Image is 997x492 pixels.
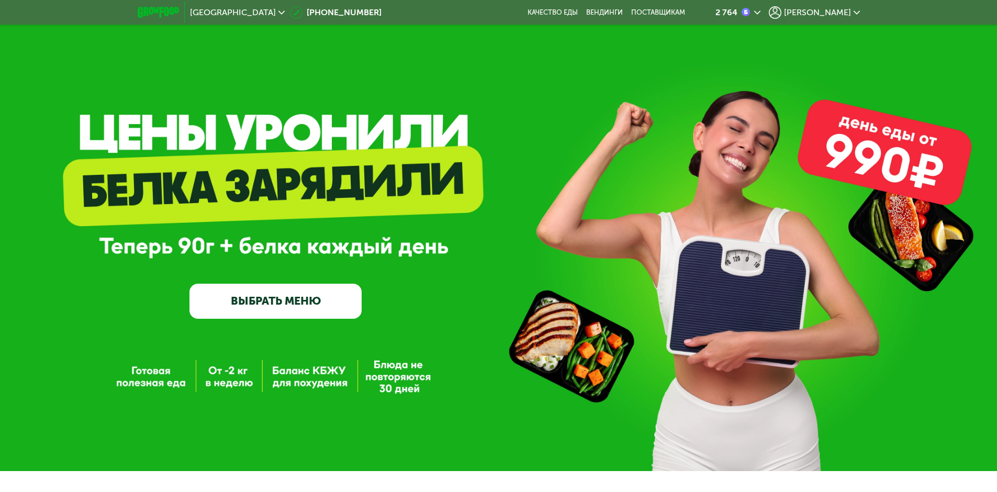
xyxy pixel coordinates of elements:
[290,6,382,19] a: [PHONE_NUMBER]
[528,8,578,17] a: Качество еды
[784,8,851,17] span: [PERSON_NAME]
[631,8,685,17] div: поставщикам
[586,8,623,17] a: Вендинги
[190,8,276,17] span: [GEOGRAPHIC_DATA]
[189,284,362,318] a: ВЫБРАТЬ МЕНЮ
[715,8,737,17] div: 2 764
